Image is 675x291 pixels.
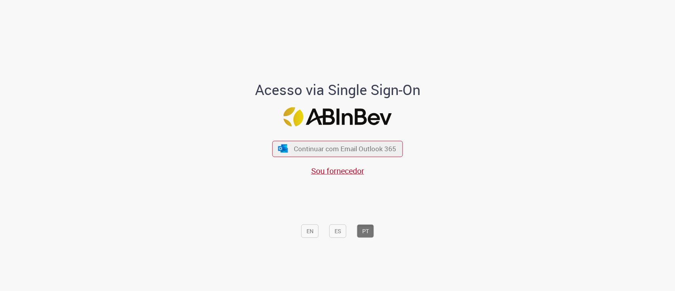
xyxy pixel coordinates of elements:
[357,224,374,238] button: PT
[272,141,403,157] button: ícone Azure/Microsoft 360 Continuar com Email Outlook 365
[284,107,392,127] img: Logo ABInBev
[277,145,288,153] img: ícone Azure/Microsoft 360
[294,144,396,153] span: Continuar com Email Outlook 365
[301,224,319,238] button: EN
[311,165,364,176] a: Sou fornecedor
[329,224,346,238] button: ES
[228,82,447,98] h1: Acesso via Single Sign-On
